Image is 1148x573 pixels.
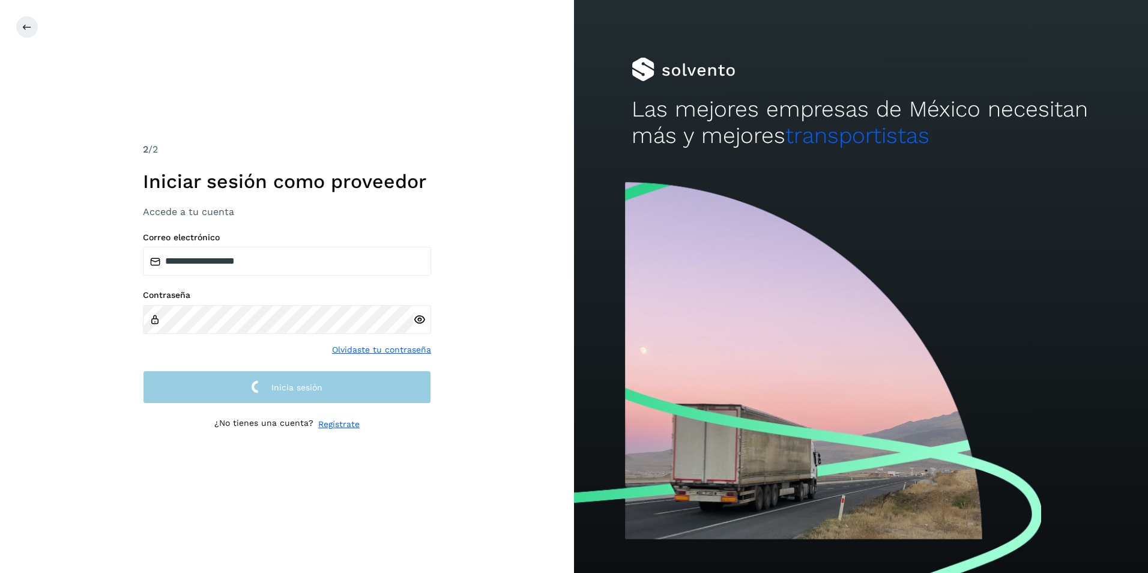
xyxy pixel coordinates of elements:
a: Regístrate [318,418,360,431]
h2: Las mejores empresas de México necesitan más y mejores [632,96,1091,150]
p: ¿No tienes una cuenta? [214,418,313,431]
button: Inicia sesión [143,371,431,404]
h3: Accede a tu cuenta [143,206,431,217]
label: Contraseña [143,290,431,300]
span: Inicia sesión [271,383,322,392]
div: /2 [143,142,431,157]
h1: Iniciar sesión como proveedor [143,170,431,193]
span: transportistas [785,123,929,148]
span: 2 [143,144,148,155]
label: Correo electrónico [143,232,431,243]
a: Olvidaste tu contraseña [332,344,431,356]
